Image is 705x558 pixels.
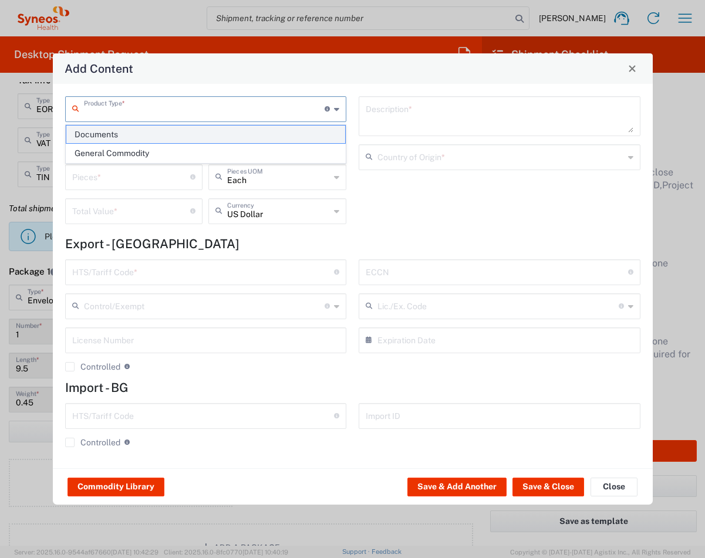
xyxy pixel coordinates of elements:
button: Save & Close [512,478,584,496]
h4: Import - BG [65,380,640,395]
label: Controlled [65,362,120,371]
button: Close [591,478,637,496]
span: Documents [66,126,346,144]
button: Close [624,60,640,77]
label: Controlled [65,438,120,447]
button: Commodity Library [68,478,164,496]
button: Save & Add Another [407,478,507,496]
span: General Commodity [66,144,346,163]
h4: Add Content [65,60,133,77]
h4: Export - [GEOGRAPHIC_DATA] [65,236,640,251]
